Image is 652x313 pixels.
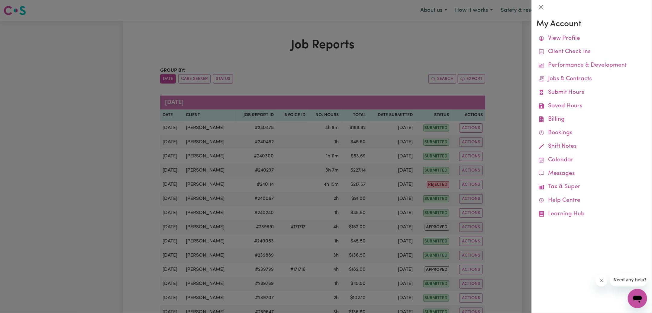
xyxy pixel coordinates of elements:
a: Calendar [536,153,647,167]
a: Messages [536,167,647,181]
a: Client Check Ins [536,45,647,59]
a: Learning Hub [536,207,647,221]
a: Shift Notes [536,140,647,153]
a: Help Centre [536,194,647,207]
a: Submit Hours [536,86,647,100]
a: Bookings [536,126,647,140]
iframe: Message from company [610,273,647,286]
a: View Profile [536,32,647,46]
iframe: Close message [596,274,608,286]
a: Billing [536,113,647,126]
h3: My Account [536,19,647,30]
button: Close [536,2,546,12]
iframe: Button to launch messaging window [628,289,647,308]
a: Performance & Development [536,59,647,72]
a: Jobs & Contracts [536,72,647,86]
a: Saved Hours [536,100,647,113]
a: Tax & Super [536,180,647,194]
